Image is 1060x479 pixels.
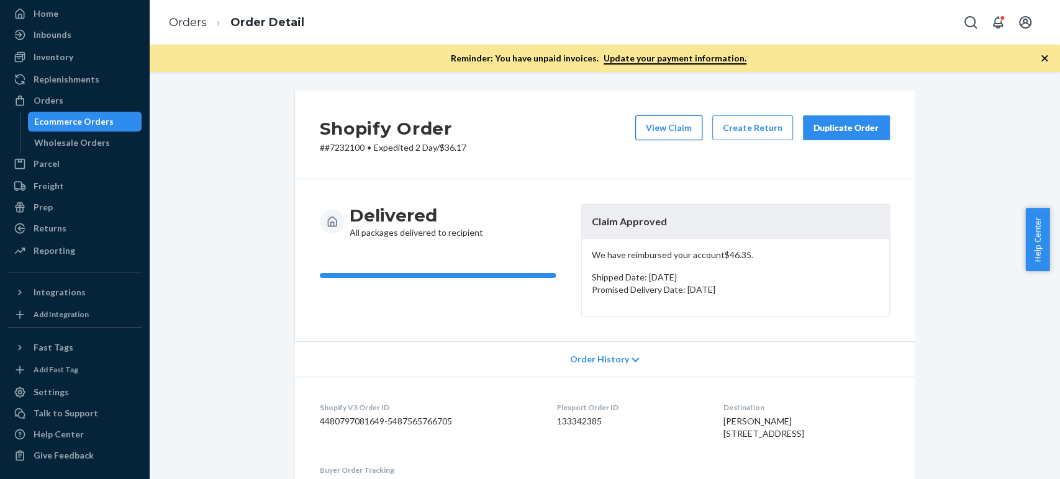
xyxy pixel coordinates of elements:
[7,4,142,24] a: Home
[7,218,142,238] a: Returns
[350,204,483,226] h3: Delivered
[34,222,66,235] div: Returns
[34,449,94,462] div: Give Feedback
[7,25,142,45] a: Inbounds
[985,10,1010,35] button: Open notifications
[7,424,142,444] a: Help Center
[34,341,73,354] div: Fast Tags
[712,115,793,140] button: Create Return
[230,16,304,29] a: Order Detail
[34,407,98,419] div: Talk to Support
[7,307,142,322] a: Add Integration
[350,204,483,239] div: All packages delivered to recipient
[159,4,314,41] ol: breadcrumbs
[813,122,879,134] div: Duplicate Order
[7,382,142,402] a: Settings
[34,386,69,398] div: Settings
[34,158,60,170] div: Parcel
[34,180,64,192] div: Freight
[1025,208,1049,271] button: Help Center
[7,403,142,423] a: Talk to Support
[34,115,114,128] div: Ecommerce Orders
[34,364,78,375] div: Add Fast Tag
[592,271,879,284] p: Shipped Date: [DATE]
[374,142,437,153] span: Expedited 2 Day
[34,51,73,63] div: Inventory
[7,362,142,377] a: Add Fast Tag
[7,91,142,110] a: Orders
[592,284,879,296] p: Promised Delivery Date: [DATE]
[34,73,99,86] div: Replenishments
[34,309,89,320] div: Add Integration
[7,176,142,196] a: Freight
[7,338,142,357] button: Fast Tags
[367,142,371,153] span: •
[7,69,142,89] a: Replenishments
[1013,10,1038,35] button: Open account menu
[320,115,466,141] h2: Shopify Order
[320,465,537,475] dt: Buyer Order Tracking
[7,197,142,217] a: Prep
[557,402,704,413] dt: Flexport Order ID
[34,201,53,213] div: Prep
[569,353,628,365] span: Order History
[557,415,704,428] dd: 133342385
[34,428,84,441] div: Help Center
[7,154,142,174] a: Parcel
[34,137,110,149] div: Wholesale Orders
[7,282,142,302] button: Integrations
[803,115,890,140] button: Duplicate Order
[34,244,75,257] div: Reporting
[723,416,804,439] span: [PERSON_NAME] [STREET_ADDRESS]
[7,241,142,261] a: Reporting
[451,52,746,65] p: Reminder: You have unpaid invoices.
[592,249,879,261] p: We have reimbursed your account $46.35 .
[169,16,207,29] a: Orders
[582,205,889,239] header: Claim Approved
[34,7,58,20] div: Home
[635,115,702,140] button: View Claim
[34,94,63,107] div: Orders
[34,29,71,41] div: Inbounds
[7,445,142,465] button: Give Feedback
[28,133,142,153] a: Wholesale Orders
[320,402,537,413] dt: Shopify V3 Order ID
[7,47,142,67] a: Inventory
[320,141,466,154] p: # #7232100 / $36.17
[723,402,889,413] dt: Destination
[28,112,142,132] a: Ecommerce Orders
[604,53,746,65] a: Update your payment information.
[320,415,537,428] dd: 4480797081649-5487565766705
[34,286,86,298] div: Integrations
[958,10,983,35] button: Open Search Box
